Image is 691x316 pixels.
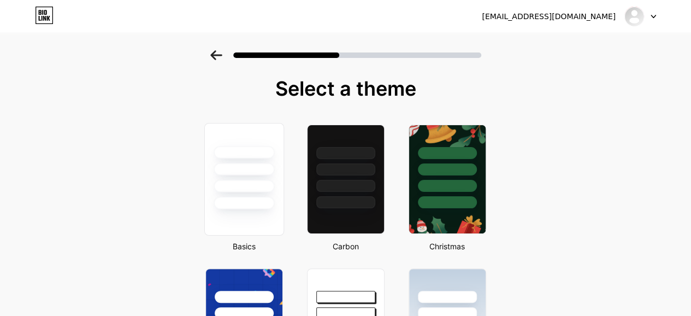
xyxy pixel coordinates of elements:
[304,241,388,252] div: Carbon
[405,241,489,252] div: Christmas
[202,241,286,252] div: Basics
[482,11,616,22] div: [EMAIL_ADDRESS][DOMAIN_NAME]
[201,78,491,100] div: Select a theme
[624,6,645,27] img: priya sharma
